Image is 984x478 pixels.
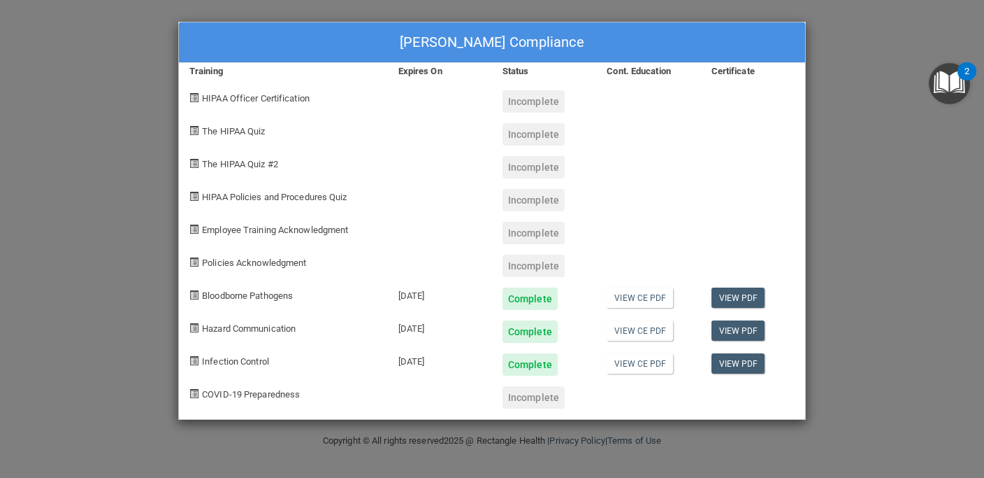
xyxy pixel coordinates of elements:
[502,353,558,376] div: Complete
[202,225,348,235] span: Employee Training Acknowledgment
[202,258,306,268] span: Policies Acknowledgment
[502,156,565,178] div: Incomplete
[202,93,310,104] span: HIPAA Officer Certification
[502,123,565,146] div: Incomplete
[502,90,565,113] div: Incomplete
[502,288,558,310] div: Complete
[179,22,805,63] div: [PERSON_NAME] Compliance
[179,63,388,80] div: Training
[607,321,673,341] a: View CE PDF
[502,321,558,343] div: Complete
[202,159,278,169] span: The HIPAA Quiz #2
[502,189,565,211] div: Incomplete
[202,126,265,136] span: The HIPAA Quiz
[502,386,565,409] div: Incomplete
[202,389,300,400] span: COVID-19 Preparedness
[388,277,492,310] div: [DATE]
[388,63,492,80] div: Expires On
[202,323,296,334] span: Hazard Communication
[711,288,765,308] a: View PDF
[701,63,805,80] div: Certificate
[202,356,269,367] span: Infection Control
[202,192,347,202] span: HIPAA Policies and Procedures Quiz
[711,353,765,374] a: View PDF
[492,63,596,80] div: Status
[388,310,492,343] div: [DATE]
[388,343,492,376] div: [DATE]
[502,222,565,244] div: Incomplete
[607,353,673,374] a: View CE PDF
[502,255,565,277] div: Incomplete
[596,63,700,80] div: Cont. Education
[202,290,293,301] span: Bloodborne Pathogens
[929,63,970,104] button: Open Resource Center, 2 new notifications
[607,288,673,308] a: View CE PDF
[964,71,969,90] div: 2
[711,321,765,341] a: View PDF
